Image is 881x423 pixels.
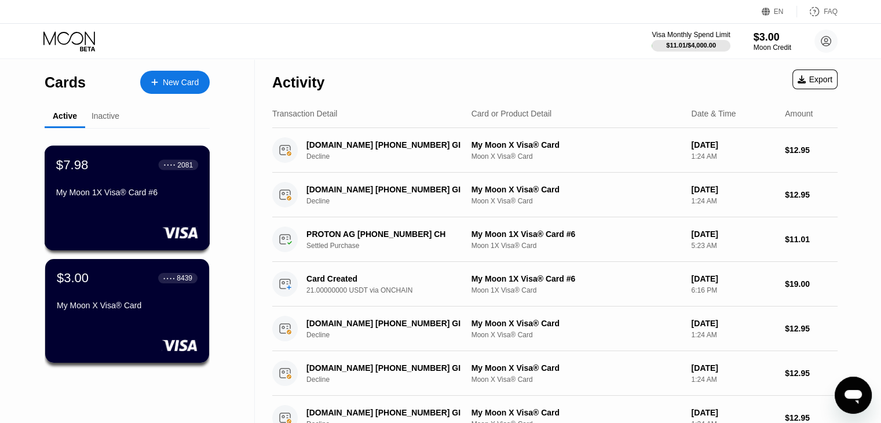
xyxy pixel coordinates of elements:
[163,78,199,87] div: New Card
[785,190,838,199] div: $12.95
[471,197,682,205] div: Moon X Visa® Card
[56,157,89,172] div: $7.98
[53,111,77,121] div: Active
[177,274,192,282] div: 8439
[471,152,682,161] div: Moon X Visa® Card
[691,375,776,384] div: 1:24 AM
[306,197,477,205] div: Decline
[306,229,465,239] div: PROTON AG [PHONE_NUMBER] CH
[471,408,682,417] div: My Moon X Visa® Card
[92,111,119,121] div: Inactive
[306,274,465,283] div: Card Created
[272,262,838,307] div: Card Created21.00000000 USDT via ONCHAINMy Moon 1X Visa® Card #6Moon 1X Visa® Card[DATE]6:16 PM$1...
[754,31,791,52] div: $3.00Moon Credit
[306,319,465,328] div: [DOMAIN_NAME] [PHONE_NUMBER] GI
[45,146,209,250] div: $7.98● ● ● ●2081My Moon 1X Visa® Card #6
[785,279,838,289] div: $19.00
[306,152,477,161] div: Decline
[691,363,776,373] div: [DATE]
[471,109,552,118] div: Card or Product Detail
[792,70,838,89] div: Export
[272,128,838,173] div: [DOMAIN_NAME] [PHONE_NUMBER] GIDeclineMy Moon X Visa® CardMoon X Visa® Card[DATE]1:24 AM$12.95
[164,163,176,166] div: ● ● ● ●
[691,319,776,328] div: [DATE]
[691,152,776,161] div: 1:24 AM
[272,307,838,351] div: [DOMAIN_NAME] [PHONE_NUMBER] GIDeclineMy Moon X Visa® CardMoon X Visa® Card[DATE]1:24 AM$12.95
[691,274,776,283] div: [DATE]
[797,6,838,17] div: FAQ
[163,276,175,280] div: ● ● ● ●
[272,217,838,262] div: PROTON AG [PHONE_NUMBER] CHSettled PurchaseMy Moon 1X Visa® Card #6Moon 1X Visa® Card[DATE]5:23 A...
[691,331,776,339] div: 1:24 AM
[691,197,776,205] div: 1:24 AM
[785,369,838,378] div: $12.95
[45,259,209,363] div: $3.00● ● ● ●8439My Moon X Visa® Card
[785,109,813,118] div: Amount
[471,331,682,339] div: Moon X Visa® Card
[471,319,682,328] div: My Moon X Visa® Card
[57,271,89,286] div: $3.00
[471,242,682,250] div: Moon 1X Visa® Card
[57,301,198,310] div: My Moon X Visa® Card
[824,8,838,16] div: FAQ
[762,6,797,17] div: EN
[471,140,682,149] div: My Moon X Visa® Card
[306,185,465,194] div: [DOMAIN_NAME] [PHONE_NUMBER] GI
[471,229,682,239] div: My Moon 1X Visa® Card #6
[691,109,736,118] div: Date & Time
[272,109,337,118] div: Transaction Detail
[691,185,776,194] div: [DATE]
[785,413,838,422] div: $12.95
[306,363,465,373] div: [DOMAIN_NAME] [PHONE_NUMBER] GI
[774,8,784,16] div: EN
[691,229,776,239] div: [DATE]
[798,75,832,84] div: Export
[754,31,791,43] div: $3.00
[272,173,838,217] div: [DOMAIN_NAME] [PHONE_NUMBER] GIDeclineMy Moon X Visa® CardMoon X Visa® Card[DATE]1:24 AM$12.95
[691,242,776,250] div: 5:23 AM
[652,31,730,52] div: Visa Monthly Spend Limit$11.01/$4,000.00
[471,274,682,283] div: My Moon 1X Visa® Card #6
[140,71,210,94] div: New Card
[691,286,776,294] div: 6:16 PM
[45,74,86,91] div: Cards
[306,408,465,417] div: [DOMAIN_NAME] [PHONE_NUMBER] GI
[835,377,872,414] iframe: Button to launch messaging window
[691,408,776,417] div: [DATE]
[306,242,477,250] div: Settled Purchase
[471,363,682,373] div: My Moon X Visa® Card
[306,375,477,384] div: Decline
[306,286,477,294] div: 21.00000000 USDT via ONCHAIN
[471,375,682,384] div: Moon X Visa® Card
[666,42,716,49] div: $11.01 / $4,000.00
[471,185,682,194] div: My Moon X Visa® Card
[754,43,791,52] div: Moon Credit
[691,140,776,149] div: [DATE]
[177,161,193,169] div: 2081
[785,235,838,244] div: $11.01
[785,145,838,155] div: $12.95
[785,324,838,333] div: $12.95
[471,286,682,294] div: Moon 1X Visa® Card
[306,331,477,339] div: Decline
[306,140,465,149] div: [DOMAIN_NAME] [PHONE_NUMBER] GI
[652,31,730,39] div: Visa Monthly Spend Limit
[272,74,324,91] div: Activity
[272,351,838,396] div: [DOMAIN_NAME] [PHONE_NUMBER] GIDeclineMy Moon X Visa® CardMoon X Visa® Card[DATE]1:24 AM$12.95
[56,188,198,197] div: My Moon 1X Visa® Card #6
